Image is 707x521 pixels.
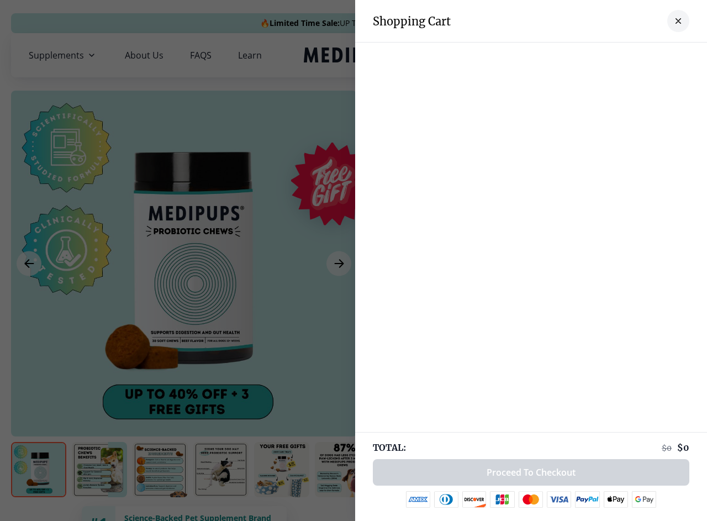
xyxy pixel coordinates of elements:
img: paypal [575,491,600,508]
img: amex [406,491,430,508]
img: diners-club [434,491,458,508]
h3: Shopping Cart [373,14,451,28]
span: $ 0 [677,442,689,453]
img: discover [462,491,487,508]
span: TOTAL: [373,441,406,454]
img: visa [547,491,571,508]
span: $ 0 [662,443,672,453]
button: close-cart [667,10,689,32]
img: apple [604,491,628,508]
img: jcb [490,491,515,508]
img: mastercard [519,491,543,508]
img: google [632,491,657,508]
